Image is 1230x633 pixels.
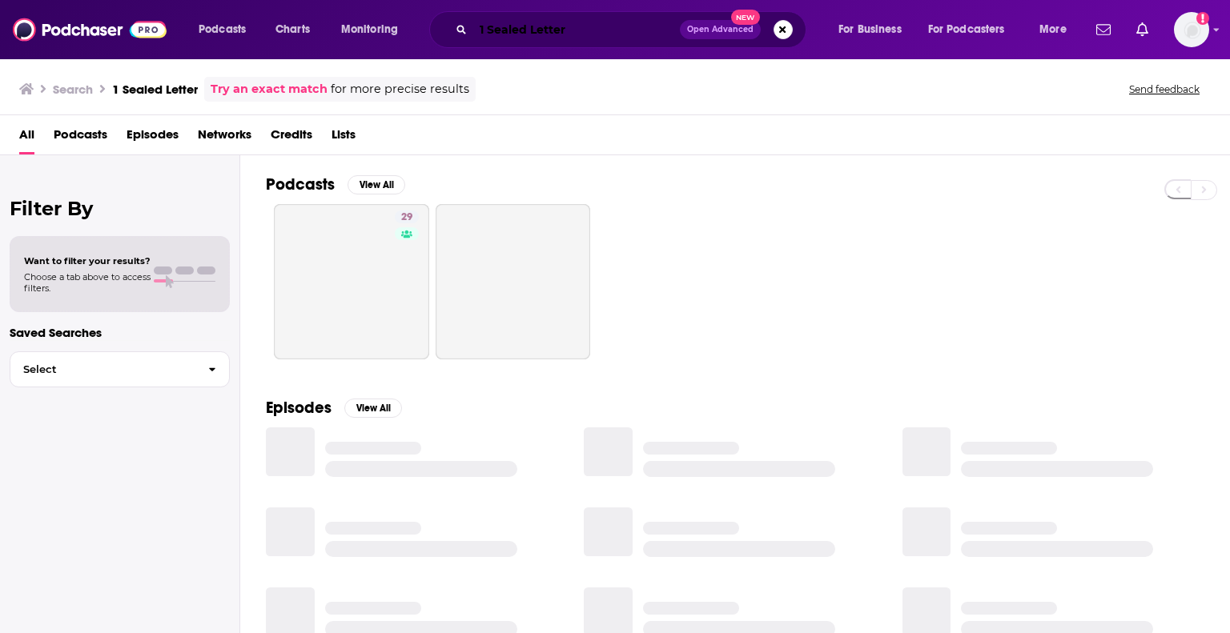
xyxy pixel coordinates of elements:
[344,399,402,418] button: View All
[1196,12,1209,25] svg: Add a profile image
[731,10,760,25] span: New
[199,18,246,41] span: Podcasts
[1174,12,1209,47] img: User Profile
[827,17,922,42] button: open menu
[331,80,469,98] span: for more precise results
[341,18,398,41] span: Monitoring
[10,197,230,220] h2: Filter By
[265,17,320,42] a: Charts
[198,122,251,154] a: Networks
[1174,12,1209,47] button: Show profile menu
[266,398,402,418] a: EpisodesView All
[19,122,34,154] a: All
[1174,12,1209,47] span: Logged in as kristenfisher_dk
[266,398,332,418] h2: Episodes
[1130,16,1155,43] a: Show notifications dropdown
[24,271,151,294] span: Choose a tab above to access filters.
[1039,18,1067,41] span: More
[112,82,198,97] h3: 1 Sealed Letter
[13,14,167,45] img: Podchaser - Follow, Share and Rate Podcasts
[687,26,754,34] span: Open Advanced
[401,210,412,226] span: 29
[10,364,195,375] span: Select
[918,17,1028,42] button: open menu
[127,122,179,154] a: Episodes
[266,174,405,194] a: PodcastsView All
[10,325,230,340] p: Saved Searches
[53,82,93,97] h3: Search
[395,210,419,223] a: 29
[1028,17,1087,42] button: open menu
[54,122,107,154] a: Podcasts
[274,204,429,359] a: 29
[928,18,1005,41] span: For Podcasters
[275,18,310,41] span: Charts
[330,17,419,42] button: open menu
[271,122,312,154] a: Credits
[332,122,356,154] a: Lists
[473,17,680,42] input: Search podcasts, credits, & more...
[838,18,902,41] span: For Business
[1124,82,1204,96] button: Send feedback
[24,255,151,266] span: Want to filter your results?
[1090,16,1117,43] a: Show notifications dropdown
[444,11,822,48] div: Search podcasts, credits, & more...
[348,175,405,194] button: View All
[680,20,761,39] button: Open AdvancedNew
[10,351,230,387] button: Select
[211,80,328,98] a: Try an exact match
[266,174,335,194] h2: Podcasts
[187,17,267,42] button: open menu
